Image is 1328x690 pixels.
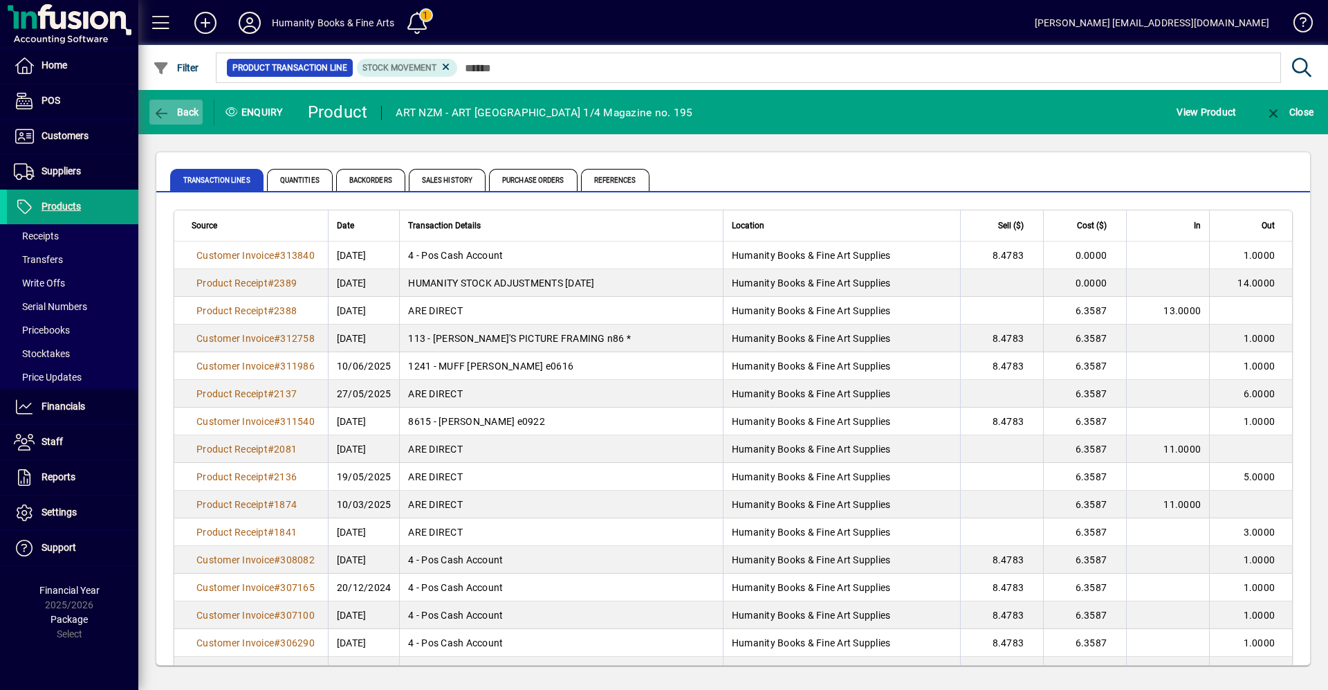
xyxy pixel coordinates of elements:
[362,63,436,73] span: Stock movement
[274,471,297,482] span: 2136
[192,275,302,291] a: Product Receipt#2389
[280,582,315,593] span: 307165
[7,271,138,295] a: Write Offs
[196,305,268,316] span: Product Receipt
[7,154,138,189] a: Suppliers
[1163,305,1201,316] span: 13.0000
[138,100,214,125] app-page-header-button: Back
[192,525,302,540] a: Product Receipt#1841
[196,278,268,289] span: Product Receipt
[732,416,891,427] span: Humanity Books & Fine Art Supplies
[280,554,315,565] span: 308082
[192,552,320,568] a: Customer Invoice#308082
[192,608,320,623] a: Customer Invoice#307100
[336,169,405,191] span: Backorders
[409,169,486,191] span: Sales History
[1163,444,1201,455] span: 11.0000
[1244,416,1275,427] span: 1.0000
[280,333,315,344] span: 312758
[328,435,400,463] td: [DATE]
[192,469,302,484] a: Product Receipt#2136
[1283,3,1311,48] a: Knowledge Base
[7,365,138,389] a: Price Updates
[7,460,138,495] a: Reports
[732,527,891,538] span: Humanity Books & Fine Art Supplies
[1244,554,1275,565] span: 1.0000
[328,408,400,435] td: [DATE]
[328,518,400,546] td: [DATE]
[196,388,268,399] span: Product Receipt
[1035,12,1269,34] div: [PERSON_NAME] [EMAIL_ADDRESS][DOMAIN_NAME]
[274,665,280,676] span: #
[732,665,891,676] span: Humanity Books & Fine Art Supplies
[328,546,400,574] td: [DATE]
[1251,100,1328,125] app-page-header-button: Close enquiry
[7,318,138,342] a: Pricebooks
[41,471,75,482] span: Reports
[170,169,264,191] span: Transaction Lines
[408,218,481,233] span: Transaction Details
[399,601,723,629] td: 4 - Pos Cash Account
[1244,250,1275,261] span: 1.0000
[280,250,315,261] span: 313840
[196,361,274,372] span: Customer Invoice
[960,601,1043,629] td: 8.4783
[41,130,89,141] span: Customers
[399,546,723,574] td: 4 - Pos Cash Account
[960,242,1043,269] td: 8.4783
[1163,499,1201,510] span: 11.0000
[14,278,65,289] span: Write Offs
[337,218,354,233] span: Date
[274,333,280,344] span: #
[1077,218,1107,233] span: Cost ($)
[1043,269,1126,297] td: 0.0000
[268,305,274,316] span: #
[1043,435,1126,463] td: 6.3587
[14,348,70,359] span: Stocktakes
[274,305,297,316] span: 2388
[1244,333,1275,344] span: 1.0000
[1043,629,1126,657] td: 6.3587
[192,218,320,233] div: Source
[328,352,400,380] td: 10/06/2025
[399,269,723,297] td: HUMANITY STOCK ADJUSTMENTS [DATE]
[41,436,63,447] span: Staff
[41,60,67,71] span: Home
[196,527,268,538] span: Product Receipt
[732,278,891,289] span: Humanity Books & Fine Art Supplies
[228,10,272,35] button: Profile
[399,463,723,491] td: ARE DIRECT
[1265,107,1313,118] span: Close
[399,352,723,380] td: 1241 - MUFF [PERSON_NAME] e0616
[328,601,400,629] td: [DATE]
[1244,637,1275,648] span: 1.0000
[7,390,138,424] a: Financials
[1043,601,1126,629] td: 6.3587
[732,499,891,510] span: Humanity Books & Fine Art Supplies
[192,386,302,401] a: Product Receipt#2137
[274,416,280,427] span: #
[399,408,723,435] td: 8615 - [PERSON_NAME] e0922
[280,361,315,372] span: 311986
[196,444,268,455] span: Product Receipt
[14,230,59,242] span: Receipts
[7,84,138,118] a: POS
[41,542,76,553] span: Support
[337,218,391,233] div: Date
[39,585,100,596] span: Financial Year
[192,358,320,374] a: Customer Invoice#311986
[7,425,138,460] a: Staff
[41,401,85,412] span: Financials
[7,342,138,365] a: Stocktakes
[399,380,723,408] td: ARE DIRECT
[192,414,320,429] a: Customer Invoice#311540
[1043,380,1126,408] td: 6.3587
[960,657,1043,684] td: 8.4783
[328,629,400,657] td: [DATE]
[1244,527,1275,538] span: 3.0000
[268,388,274,399] span: #
[399,491,723,518] td: ARE DIRECT
[7,248,138,271] a: Transfers
[308,101,368,123] div: Product
[14,254,63,265] span: Transfers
